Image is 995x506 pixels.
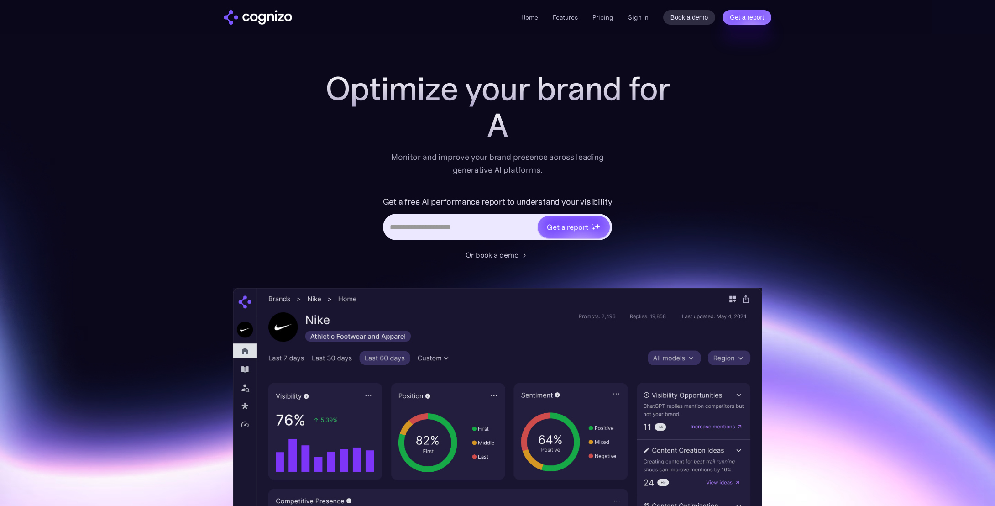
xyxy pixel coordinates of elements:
a: Features [553,13,578,21]
a: Get a report [723,10,771,25]
a: Or book a demo [466,249,529,260]
a: Get a reportstarstarstar [537,215,611,239]
a: Pricing [592,13,613,21]
img: star [592,224,593,225]
div: Or book a demo [466,249,518,260]
form: Hero URL Input Form [383,195,613,245]
img: star [592,227,595,230]
label: Get a free AI performance report to understand your visibility [383,195,613,209]
div: A [315,107,680,143]
a: home [224,10,292,25]
img: star [594,223,600,229]
div: Monitor and improve your brand presence across leading generative AI platforms. [385,151,610,176]
img: cognizo logo [224,10,292,25]
a: Sign in [628,12,649,23]
h1: Optimize your brand for [315,70,680,107]
a: Book a demo [663,10,716,25]
div: Get a report [547,221,588,232]
a: Home [521,13,538,21]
